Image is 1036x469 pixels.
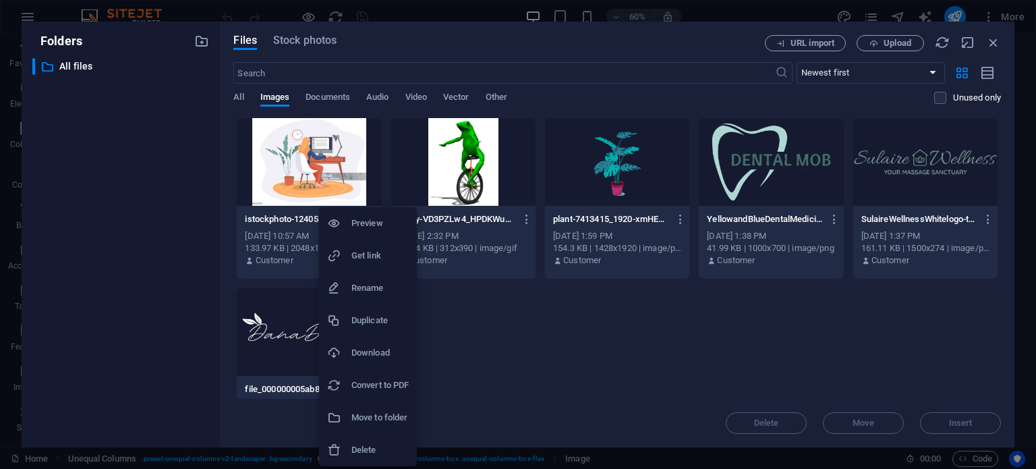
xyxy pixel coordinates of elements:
h6: Preview [351,215,409,231]
h6: Move to folder [351,410,409,426]
h6: Download [351,345,409,361]
h6: Convert to PDF [351,377,409,393]
h6: Get link [351,248,409,264]
h6: Delete [351,442,409,458]
h6: Rename [351,280,409,296]
h6: Duplicate [351,312,409,329]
